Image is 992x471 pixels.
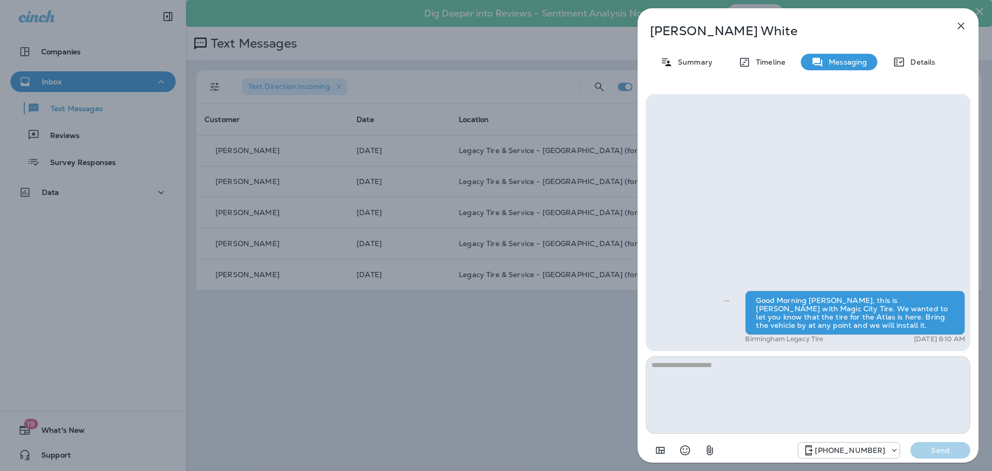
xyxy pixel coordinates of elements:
[914,335,965,343] p: [DATE] 8:10 AM
[745,335,823,343] p: Birmingham Legacy Tire
[798,444,900,457] div: +1 (205) 606-2088
[650,440,671,461] button: Add in a premade template
[675,440,695,461] button: Select an emoji
[745,291,965,335] div: Good Morning [PERSON_NAME], this is [PERSON_NAME] with Magic City Tire. We wanted to let you know...
[751,58,785,66] p: Timeline
[673,58,712,66] p: Summary
[650,24,932,38] p: [PERSON_NAME] White
[815,446,885,454] p: [PHONE_NUMBER]
[905,58,935,66] p: Details
[724,295,730,305] span: Sent
[824,58,867,66] p: Messaging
